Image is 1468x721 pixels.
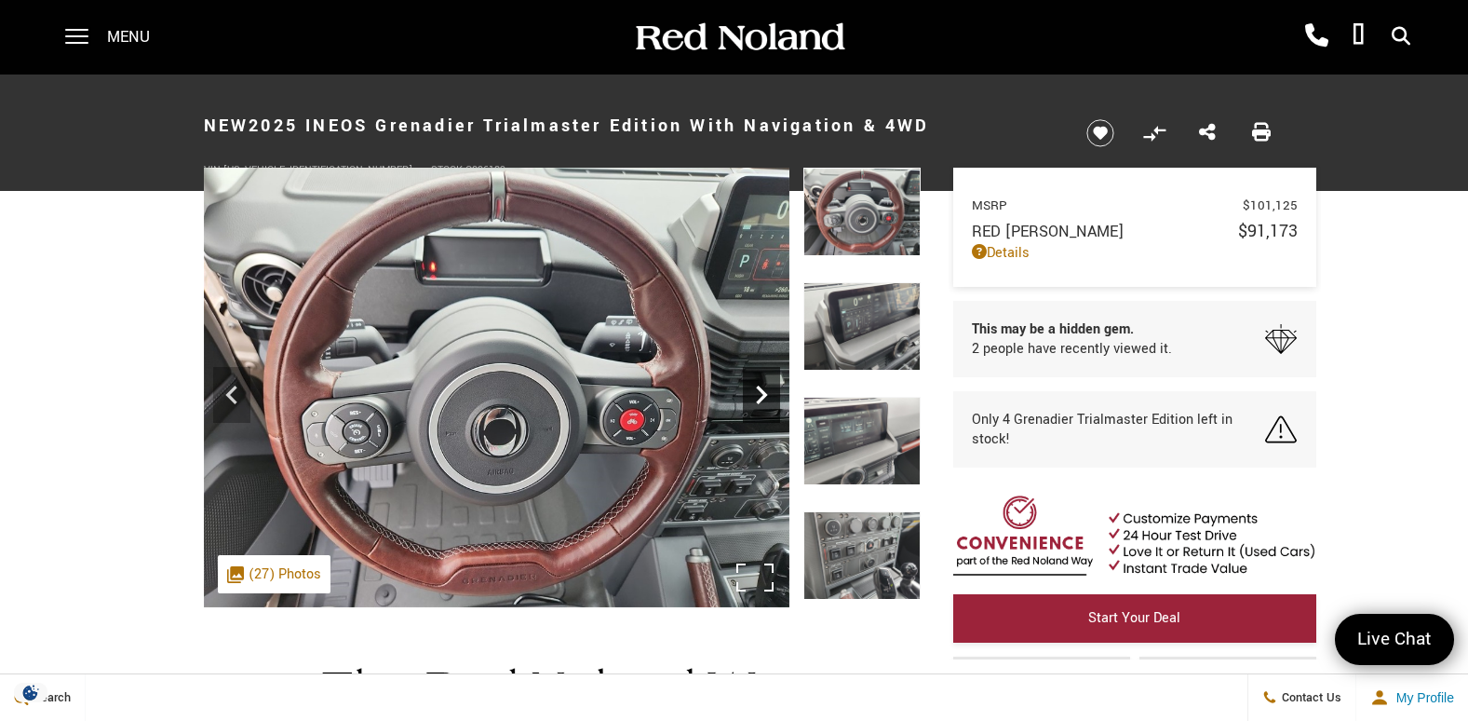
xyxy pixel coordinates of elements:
[953,594,1316,643] a: Start Your Deal
[9,683,52,702] img: Opt-Out Icon
[1277,689,1341,706] span: Contact Us
[953,657,1130,705] a: Trade Value
[789,168,1375,607] img: New 2025 INEOS Trialmaster Edition image 14
[972,339,1172,359] span: 2 people have recently viewed it.
[204,114,249,138] strong: New
[1348,627,1441,652] span: Live Chat
[223,163,412,177] span: [US_VEHICLE_IDENTIFICATION_NUMBER]
[972,243,1298,263] a: Details
[803,282,921,371] img: New 2025 INEOS Trialmaster Edition image 14
[1080,118,1121,148] button: Save vehicle
[1088,608,1180,628] span: Start Your Deal
[1335,614,1454,665] a: Live Chat
[213,367,250,423] div: Previous
[1238,219,1298,243] span: $91,173
[803,397,921,485] img: New 2025 INEOS Trialmaster Edition image 15
[1140,119,1168,147] button: Compare Vehicle
[972,320,1172,339] span: This may be a hidden gem.
[972,197,1298,214] a: MSRP $101,125
[204,168,789,607] img: New 2025 INEOS Trialmaster Edition image 13
[972,221,1238,242] span: Red [PERSON_NAME]
[465,163,505,177] span: G026189
[803,511,921,600] img: New 2025 INEOS Trialmaster Edition image 16
[1356,674,1468,721] button: Open user profile menu
[1139,657,1316,705] a: Schedule Test Drive
[972,219,1298,243] a: Red [PERSON_NAME] $91,173
[1252,121,1271,145] a: Print this New 2025 INEOS Grenadier Trialmaster Edition With Navigation & 4WD
[972,197,1243,214] span: MSRP
[972,410,1266,449] span: Only 4 Grenadier Trialmaster Edition left in stock!
[632,21,846,54] img: Red Noland Auto Group
[9,683,52,702] section: Click to Open Cookie Consent Modal
[743,367,780,423] div: Next
[431,163,465,177] span: Stock:
[204,88,1056,163] h1: 2025 INEOS Grenadier Trialmaster Edition With Navigation & 4WD
[1389,690,1454,705] span: My Profile
[1243,197,1298,214] span: $101,125
[803,168,921,256] img: New 2025 INEOS Trialmaster Edition image 13
[218,555,330,593] div: (27) Photos
[1199,121,1216,145] a: Share this New 2025 INEOS Grenadier Trialmaster Edition With Navigation & 4WD
[204,163,223,177] span: VIN:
